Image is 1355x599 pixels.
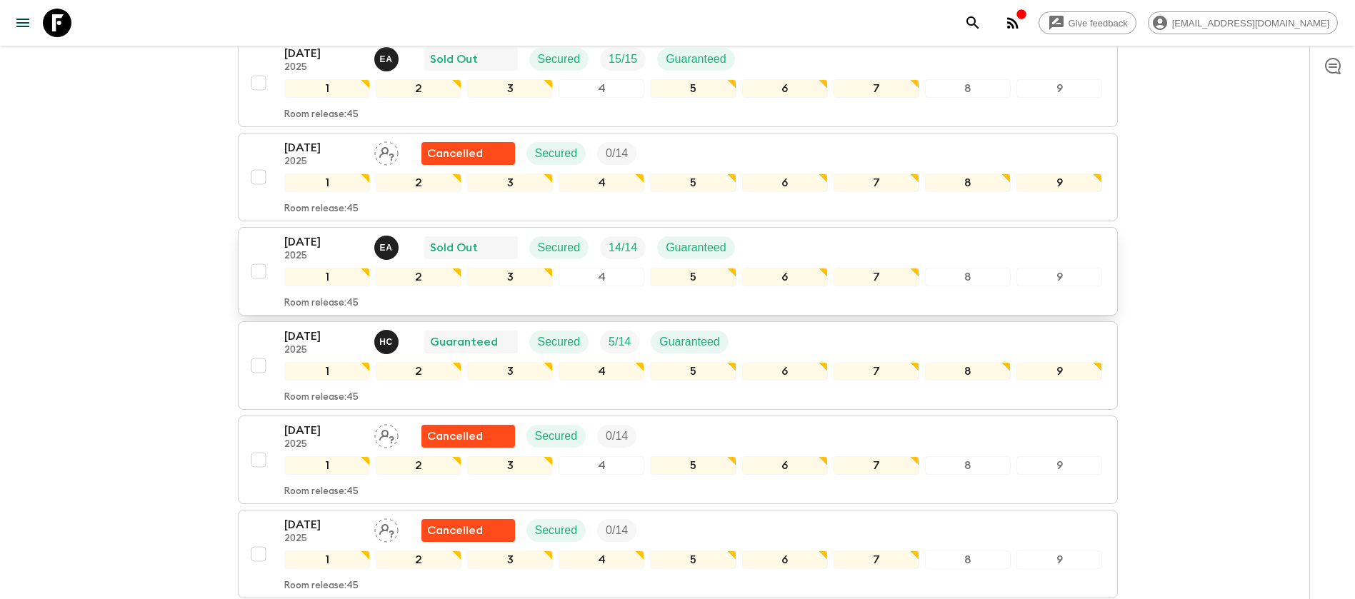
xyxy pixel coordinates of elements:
div: Secured [529,48,589,71]
div: 9 [1016,456,1102,475]
p: Guaranteed [659,333,720,351]
div: [EMAIL_ADDRESS][DOMAIN_NAME] [1148,11,1338,34]
div: 3 [467,550,553,569]
button: search adventures [959,9,987,37]
div: 2 [376,550,461,569]
p: 15 / 15 [609,51,637,68]
button: HC [374,330,401,354]
p: Room release: 45 [284,203,359,215]
div: 9 [1016,550,1102,569]
div: 8 [925,362,1011,381]
button: [DATE]2025Assign pack leaderFlash Pack cancellationSecuredTrip Fill123456789Room release:45 [238,133,1118,221]
p: H C [379,336,393,348]
div: 4 [559,268,644,286]
button: [DATE]2025Ernesto AndradeSold OutSecuredTrip FillGuaranteed123456789Room release:45 [238,39,1118,127]
div: 7 [834,550,919,569]
p: Secured [538,333,581,351]
p: Secured [535,428,578,445]
div: 7 [834,268,919,286]
p: Secured [538,239,581,256]
span: [EMAIL_ADDRESS][DOMAIN_NAME] [1164,18,1337,29]
p: [DATE] [284,139,363,156]
p: E A [380,242,393,253]
div: 8 [925,456,1011,475]
p: Secured [535,145,578,162]
p: [DATE] [284,233,363,251]
button: [DATE]2025Ernesto AndradeSold OutSecuredTrip FillGuaranteed123456789Room release:45 [238,227,1118,316]
div: 3 [467,268,553,286]
div: 5 [650,173,736,192]
div: 5 [650,362,736,381]
div: 9 [1016,268,1102,286]
div: 6 [742,173,828,192]
div: 7 [834,173,919,192]
div: 5 [650,550,736,569]
div: Secured [526,425,586,448]
div: 3 [467,173,553,192]
span: Ernesto Andrade [374,240,401,251]
span: Assign pack leader [374,523,399,534]
button: menu [9,9,37,37]
div: 2 [376,79,461,98]
p: Secured [538,51,581,68]
div: 9 [1016,362,1102,381]
p: Secured [535,522,578,539]
p: Guaranteed [666,239,726,256]
div: 8 [925,79,1011,98]
p: [DATE] [284,328,363,345]
div: 1 [284,362,370,381]
p: Guaranteed [430,333,498,351]
div: 5 [650,268,736,286]
div: 5 [650,456,736,475]
p: Room release: 45 [284,298,359,309]
div: Secured [526,142,586,165]
p: 2025 [284,345,363,356]
div: 4 [559,550,644,569]
p: 14 / 14 [609,239,637,256]
div: Secured [526,519,586,542]
div: 6 [742,362,828,381]
p: Guaranteed [666,51,726,68]
p: [DATE] [284,516,363,533]
div: Trip Fill [600,48,646,71]
div: Trip Fill [600,331,639,353]
div: 9 [1016,173,1102,192]
p: Room release: 45 [284,486,359,498]
div: 3 [467,456,553,475]
p: 2025 [284,62,363,74]
p: Room release: 45 [284,392,359,403]
button: EA [374,236,401,260]
p: 0 / 14 [606,428,628,445]
p: Cancelled [427,522,483,539]
div: 6 [742,456,828,475]
div: Trip Fill [597,142,636,165]
div: 8 [925,268,1011,286]
p: Room release: 45 [284,109,359,121]
div: 7 [834,362,919,381]
p: 0 / 14 [606,145,628,162]
div: Trip Fill [597,425,636,448]
span: Assign pack leader [374,428,399,440]
div: 6 [742,79,828,98]
div: 7 [834,456,919,475]
div: 4 [559,362,644,381]
div: 1 [284,456,370,475]
div: 3 [467,362,553,381]
div: 2 [376,173,461,192]
p: Sold Out [430,239,478,256]
a: Give feedback [1039,11,1136,34]
div: 8 [925,173,1011,192]
div: 4 [559,173,644,192]
p: 2025 [284,439,363,450]
div: Trip Fill [600,236,646,259]
div: 2 [376,456,461,475]
p: 2025 [284,156,363,168]
div: 6 [742,268,828,286]
p: 5 / 14 [609,333,631,351]
p: 2025 [284,251,363,262]
span: Give feedback [1061,18,1136,29]
div: 6 [742,550,828,569]
p: 2025 [284,533,363,545]
div: 7 [834,79,919,98]
div: 9 [1016,79,1102,98]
